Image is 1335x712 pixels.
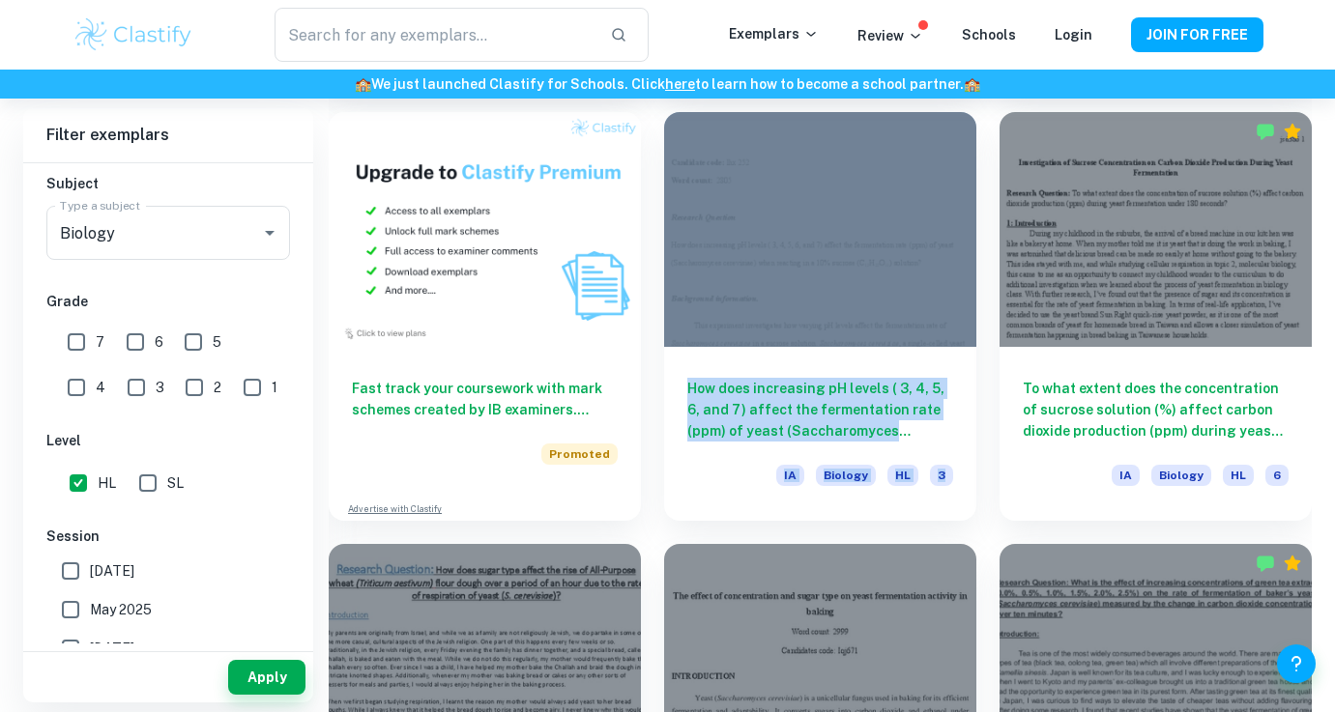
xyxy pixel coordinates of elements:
span: 5 [213,331,221,353]
a: Login [1055,27,1092,43]
img: Clastify logo [73,15,195,54]
h6: Grade [46,291,290,312]
h6: We just launched Clastify for Schools. Click to learn how to become a school partner. [4,73,1331,95]
span: 2 [214,377,221,398]
h6: Session [46,526,290,547]
input: Search for any exemplars... [275,8,594,62]
div: Premium [1283,554,1302,573]
h6: To what extent does the concentration of sucrose solution (%) affect carbon dioxide production (p... [1023,378,1289,441]
span: 7 [96,331,104,353]
span: Biology [816,465,876,486]
button: Apply [228,660,305,695]
button: JOIN FOR FREE [1131,17,1263,52]
h6: Subject [46,173,290,194]
span: 1 [272,377,277,398]
span: [DATE] [90,638,134,659]
label: Type a subject [60,197,140,214]
a: here [665,76,695,92]
span: 6 [155,331,163,353]
span: HL [98,472,116,494]
h6: Fast track your coursework with mark schemes created by IB examiners. Upgrade now [352,378,618,420]
a: To what extent does the concentration of sucrose solution (%) affect carbon dioxide production (p... [1000,112,1312,520]
span: IA [776,465,804,486]
a: How does increasing pH levels ( 3, 4, 5, 6, and 7) affect the fermentation rate (ppm) of yeast (S... [664,112,976,520]
span: 🏫 [355,76,371,92]
h6: Filter exemplars [23,108,313,162]
span: 6 [1265,465,1289,486]
img: Marked [1256,122,1275,141]
img: Marked [1256,554,1275,573]
span: 4 [96,377,105,398]
img: Thumbnail [329,112,641,346]
span: HL [887,465,918,486]
p: Review [857,25,923,46]
a: Advertise with Clastify [348,502,442,516]
span: 3 [156,377,164,398]
h6: How does increasing pH levels ( 3, 4, 5, 6, and 7) affect the fermentation rate (ppm) of yeast (S... [687,378,953,441]
button: Open [256,219,283,246]
span: 3 [930,465,953,486]
span: Promoted [541,443,618,465]
span: Biology [1151,465,1211,486]
p: Exemplars [729,23,819,44]
button: Help and Feedback [1277,644,1316,683]
div: Premium [1283,122,1302,141]
span: [DATE] [90,560,134,582]
span: May 2025 [90,599,152,620]
span: SL [167,472,184,494]
h6: Level [46,430,290,451]
span: HL [1223,465,1254,486]
span: IA [1112,465,1140,486]
a: Schools [962,27,1016,43]
span: 🏫 [964,76,980,92]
